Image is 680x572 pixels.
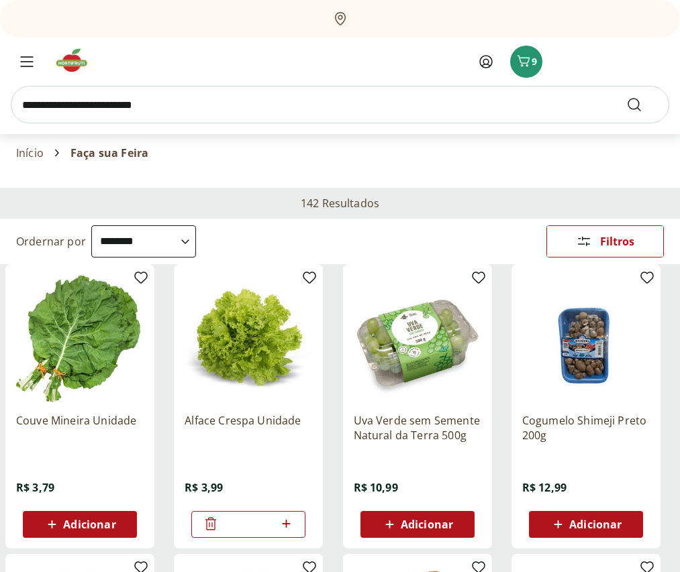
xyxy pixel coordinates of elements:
h2: 142 Resultados [301,196,379,211]
button: Adicionar [360,511,475,538]
svg: Abrir Filtros [576,233,592,249]
img: Cogumelo Shimeji Preto 200g [522,275,650,402]
img: Alface Crespa Unidade [185,275,312,402]
a: Cogumelo Shimeji Preto 200g [522,413,650,443]
button: Submit Search [626,97,659,113]
span: Adicionar [401,519,453,530]
span: 9 [532,55,537,68]
span: Faça sua Feira [70,147,148,159]
button: Adicionar [529,511,643,538]
button: Menu [11,46,43,78]
a: Alface Crespa Unidade [185,413,312,443]
span: Adicionar [569,519,622,530]
button: Adicionar [23,511,137,538]
span: Filtros [600,236,634,247]
span: R$ 3,79 [16,480,54,495]
img: Couve Mineira Unidade [16,275,144,402]
button: Filtros [546,225,664,258]
img: Hortifruti [54,47,99,74]
img: Uva Verde sem Semente Natural da Terra 500g [354,275,481,402]
span: R$ 12,99 [522,480,567,495]
a: Início [16,147,44,159]
input: search [11,86,669,123]
a: Couve Mineira Unidade [16,413,144,443]
span: Adicionar [63,519,115,530]
a: Uva Verde sem Semente Natural da Terra 500g [354,413,481,443]
button: Carrinho [510,46,542,78]
label: Ordernar por [16,234,86,249]
span: R$ 10,99 [354,480,398,495]
span: R$ 3,99 [185,480,223,495]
